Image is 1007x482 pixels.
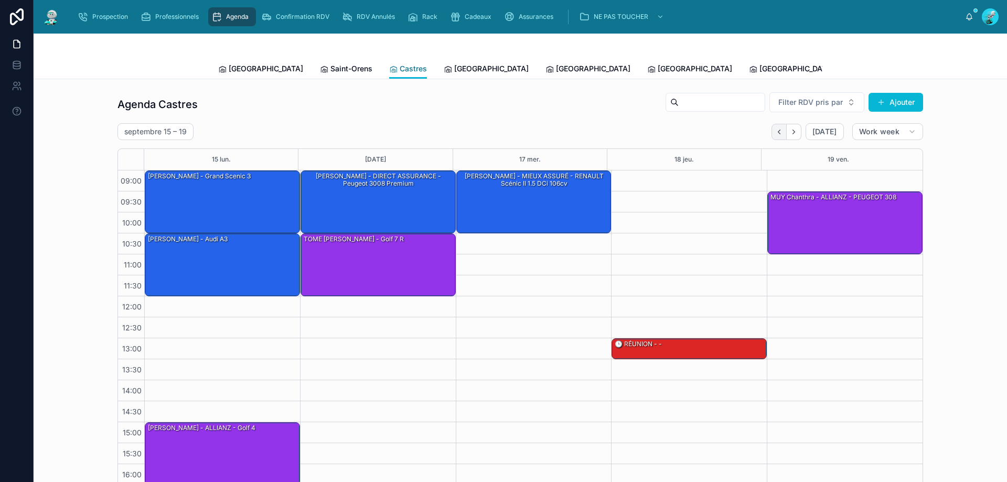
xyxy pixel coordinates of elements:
a: [GEOGRAPHIC_DATA] [749,59,834,80]
button: [DATE] [365,149,386,170]
span: Castres [400,63,427,74]
div: [PERSON_NAME] - grand Scenic 3 [147,172,252,181]
span: 15:30 [120,449,144,458]
span: 11:00 [121,260,144,269]
a: Confirmation RDV [258,7,337,26]
span: RDV Annulés [357,13,395,21]
a: Agenda [208,7,256,26]
a: [GEOGRAPHIC_DATA] [444,59,529,80]
a: [GEOGRAPHIC_DATA] [647,59,732,80]
div: TOME [PERSON_NAME] - Golf 7 r [301,234,455,296]
span: NE PAS TOUCHER [594,13,648,21]
a: [GEOGRAPHIC_DATA] [218,59,303,80]
span: 13:30 [120,365,144,374]
button: Work week [852,123,923,140]
span: 14:00 [120,386,144,395]
a: Rack [404,7,445,26]
a: [GEOGRAPHIC_DATA] [545,59,630,80]
div: [PERSON_NAME] - grand Scenic 3 [145,171,299,233]
span: [GEOGRAPHIC_DATA] [556,63,630,74]
span: Professionnels [155,13,199,21]
a: RDV Annulés [339,7,402,26]
span: [DATE] [812,127,837,136]
span: 12:30 [120,323,144,332]
span: 12:00 [120,302,144,311]
span: [GEOGRAPHIC_DATA] [658,63,732,74]
div: MUY Chanthra - ALLIANZ - PEUGEOT 308 [769,192,897,202]
div: [PERSON_NAME] - audi A3 [145,234,299,296]
div: [PERSON_NAME] - MIEUX ASSURÉ - RENAULT Scénic II 1.5 dCi 106cv [457,171,611,233]
button: Next [787,124,801,140]
div: [PERSON_NAME] - MIEUX ASSURÉ - RENAULT Scénic II 1.5 dCi 106cv [458,172,610,189]
div: scrollable content [69,5,965,28]
span: 14:30 [120,407,144,416]
button: Ajouter [869,93,923,112]
button: 19 ven. [828,149,849,170]
a: NE PAS TOUCHER [576,7,669,26]
a: Prospection [74,7,135,26]
span: Saint-Orens [330,63,372,74]
span: 15:00 [120,428,144,437]
span: [GEOGRAPHIC_DATA] [454,63,529,74]
button: Back [772,124,787,140]
img: App logo [42,8,61,25]
div: [PERSON_NAME] - DIRECT ASSURANCE - Peugeot 3008 premium [303,172,455,189]
span: Assurances [519,13,553,21]
span: Rack [422,13,437,21]
a: Cadeaux [447,7,499,26]
a: Castres [389,59,427,79]
button: [DATE] [806,123,844,140]
span: 11:30 [121,281,144,290]
div: 🕒 RÉUNION - - [614,339,663,349]
span: [GEOGRAPHIC_DATA] [759,63,834,74]
span: 10:30 [120,239,144,248]
span: 09:00 [118,176,144,185]
span: 09:30 [118,197,144,206]
div: 🕒 RÉUNION - - [612,339,766,359]
div: TOME [PERSON_NAME] - Golf 7 r [303,234,405,244]
span: Filter RDV pris par [778,97,843,108]
span: 10:00 [120,218,144,227]
span: Prospection [92,13,128,21]
h1: Agenda Castres [117,97,198,112]
span: [GEOGRAPHIC_DATA] [229,63,303,74]
span: Agenda [226,13,249,21]
a: Professionnels [137,7,206,26]
button: 17 mer. [519,149,541,170]
span: 16:00 [120,470,144,479]
span: Work week [859,127,899,136]
span: 13:00 [120,344,144,353]
div: [PERSON_NAME] - ALLIANZ - golf 4 [147,423,256,433]
div: MUY Chanthra - ALLIANZ - PEUGEOT 308 [768,192,922,254]
h2: septembre 15 – 19 [124,126,187,137]
span: Confirmation RDV [276,13,329,21]
a: Assurances [501,7,561,26]
span: Cadeaux [465,13,491,21]
a: Saint-Orens [320,59,372,80]
button: 18 jeu. [674,149,694,170]
button: Select Button [769,92,864,112]
div: [PERSON_NAME] - audi A3 [147,234,229,244]
div: [PERSON_NAME] - DIRECT ASSURANCE - Peugeot 3008 premium [301,171,455,233]
button: 15 lun. [212,149,231,170]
